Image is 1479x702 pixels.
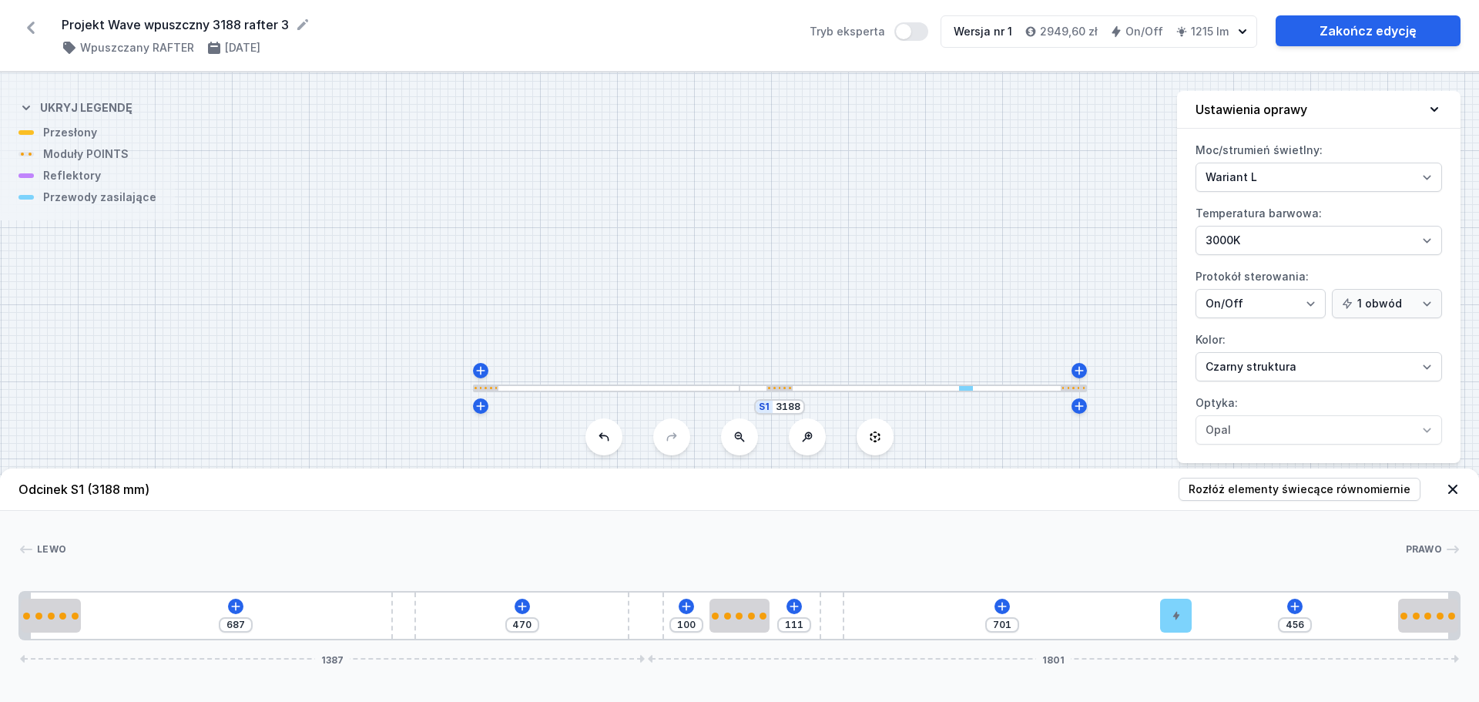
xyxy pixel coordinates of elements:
[894,22,928,41] button: Tryb eksperta
[1040,24,1098,39] h4: 2949,60 zł
[1196,226,1442,255] select: Temperatura barwowa:
[315,654,350,663] span: 1387
[295,17,310,32] button: Edytuj nazwę projektu
[1177,91,1461,129] button: Ustawienia oprawy
[1332,289,1442,318] select: Protokół sterowania:
[786,599,802,614] button: Dodaj element
[1196,100,1307,119] h4: Ustawienia oprawy
[1287,599,1303,614] button: Dodaj element
[776,401,800,413] input: Wymiar [mm]
[1196,289,1326,318] select: Protokół sterowania:
[225,40,260,55] h4: [DATE]
[62,15,791,34] form: Projekt Wave wpuszczny 3188 rafter 3
[1196,327,1442,381] label: Kolor:
[1191,24,1229,39] h4: 1215 lm
[1196,264,1442,318] label: Protokół sterowania:
[1196,163,1442,192] select: Moc/strumień świetlny:
[223,619,248,631] input: Wymiar [mm]
[21,599,81,633] div: 5 POINTS module 133mm 50°
[1196,352,1442,381] select: Kolor:
[515,599,530,614] button: Dodaj element
[990,619,1015,631] input: Wymiar [mm]
[1283,619,1307,631] input: Wymiar [mm]
[679,599,694,614] button: Dodaj element
[1398,599,1458,633] div: 5 POINTS module 133mm 50°
[954,24,1012,39] div: Wersja nr 1
[18,480,149,499] h4: Odcinek S1
[228,599,243,614] button: Dodaj element
[1196,415,1442,445] select: Optyka:
[810,22,928,41] label: Tryb eksperta
[87,482,149,497] span: (3188 mm)
[674,619,699,631] input: Wymiar [mm]
[782,619,807,631] input: Wymiar [mm]
[18,88,132,125] button: Ukryj legendę
[1125,24,1163,39] h4: On/Off
[709,599,770,633] div: 5 POINTS module 133mm 50°
[1196,201,1442,255] label: Temperatura barwowa:
[1160,599,1192,633] div: Hole for power supply cable
[1196,391,1442,445] label: Optyka:
[37,543,66,556] span: Lewo
[1036,654,1071,663] span: 1801
[1189,482,1410,497] span: Rozłóż elementy świecące równomiernie
[1179,478,1420,501] button: Rozłóż elementy świecące równomiernie
[1196,138,1442,192] label: Moc/strumień świetlny:
[941,15,1257,48] button: Wersja nr 12949,60 złOn/Off1215 lm
[80,40,194,55] h4: Wpuszczany RAFTER
[40,100,132,116] h4: Ukryj legendę
[1276,15,1461,46] a: Zakończ edycję
[510,619,535,631] input: Wymiar [mm]
[994,599,1010,614] button: Dodaj element
[1406,543,1443,556] span: Prawo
